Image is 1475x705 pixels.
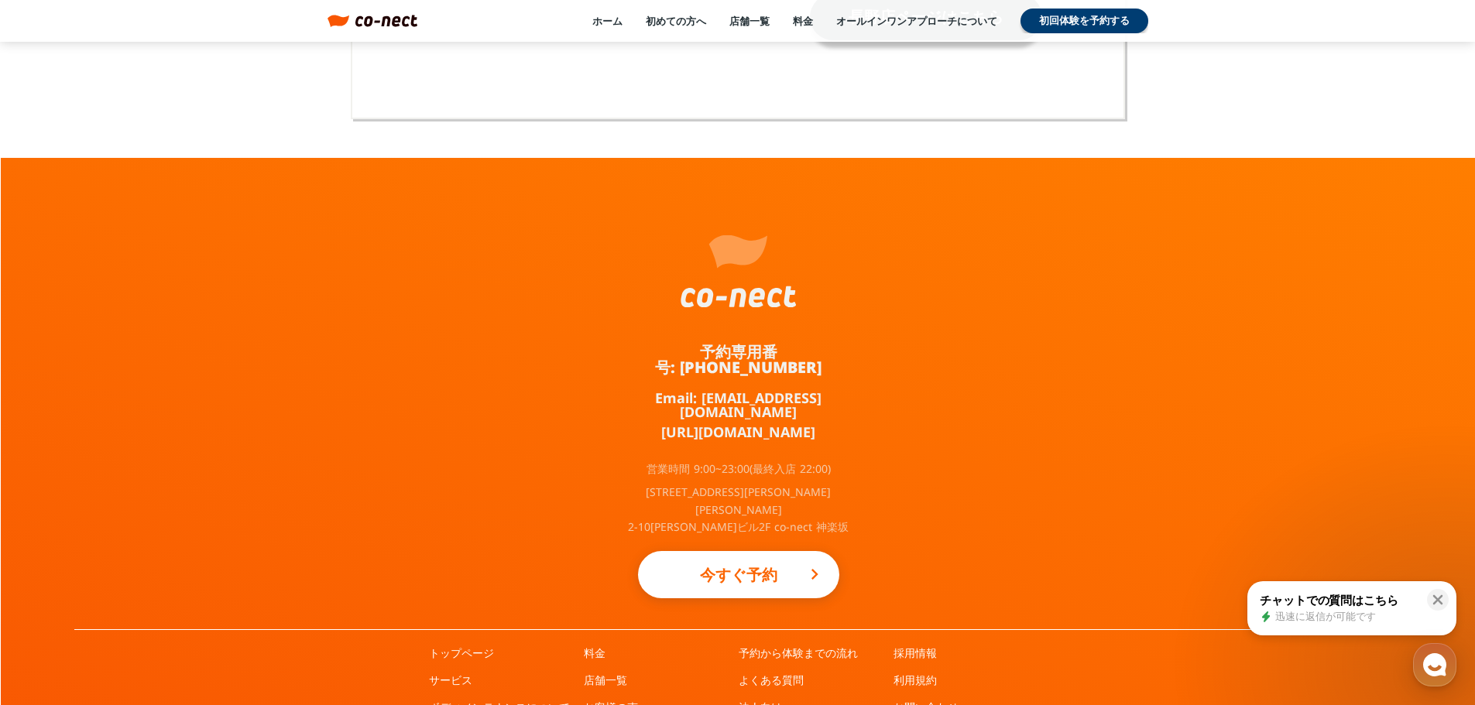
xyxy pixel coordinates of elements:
[894,672,937,688] a: 利用規約
[584,645,605,661] a: 料金
[239,514,258,526] span: 設定
[646,14,706,28] a: 初めての方へ
[729,14,770,28] a: 店舗一覧
[623,344,855,375] a: 予約専用番号: [PHONE_NUMBER]
[132,515,170,527] span: チャット
[638,551,839,598] a: 今すぐ予約keyboard_arrow_right
[836,14,997,28] a: オールインワンアプローチについて
[584,672,627,688] a: 店舗一覧
[739,645,858,661] a: 予約から体験までの流れ
[592,14,623,28] a: ホーム
[1020,9,1148,33] a: 初回体験を予約する
[669,558,808,592] p: 今すぐ予約
[200,491,297,529] a: 設定
[39,514,67,526] span: ホーム
[661,425,815,439] a: [URL][DOMAIN_NAME]
[623,484,855,536] p: [STREET_ADDRESS][PERSON_NAME][PERSON_NAME] 2-10[PERSON_NAME]ビル2F co-nect 神楽坂
[894,645,937,661] a: 採用情報
[739,672,804,688] a: よくある質問
[429,645,494,661] a: トップページ
[102,491,200,529] a: チャット
[793,14,813,28] a: 料金
[805,565,824,584] i: keyboard_arrow_right
[5,491,102,529] a: ホーム
[429,672,472,688] a: サービス
[647,464,831,474] p: 営業時間 9:00~23:00(最終入店 22:00)
[623,391,855,419] a: Email: [EMAIL_ADDRESS][DOMAIN_NAME]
